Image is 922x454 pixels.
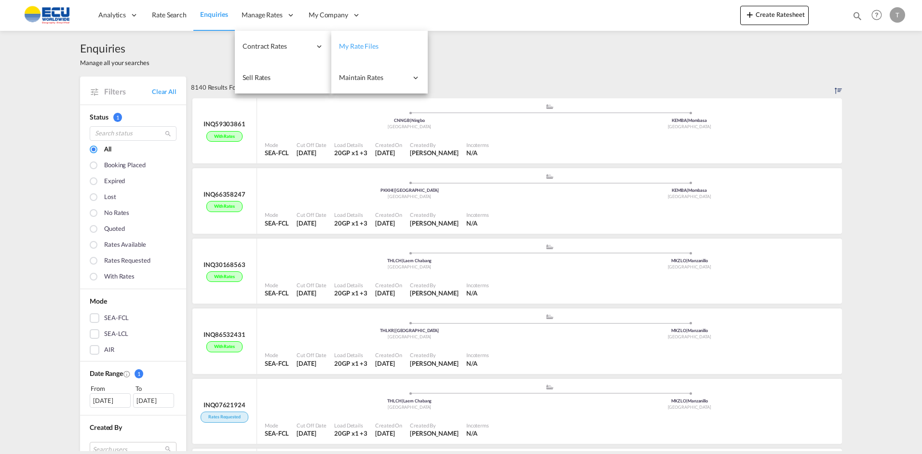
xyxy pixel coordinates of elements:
[104,313,129,323] div: SEA-FCL
[191,168,842,239] div: INQ66358247With rates assets/icons/custom/ship-fill.svgassets/icons/custom/roll-o-plane.svgOrigin...
[687,118,688,123] span: |
[297,429,326,438] div: 27 Oct 2025
[466,211,489,218] div: Incoterms
[402,258,403,263] span: |
[80,58,149,67] span: Manage all your searches
[375,429,394,437] span: [DATE]
[466,351,489,359] div: Incoterms
[466,148,477,157] div: N/A
[375,281,402,289] div: Created On
[466,141,489,148] div: Incoterms
[380,328,439,333] span: THLKR [GEOGRAPHIC_DATA]
[410,149,459,157] span: [PERSON_NAME]
[334,141,367,148] div: Load Details
[890,7,905,23] div: T
[90,345,176,355] md-checkbox: AIR
[334,422,367,429] div: Load Details
[410,219,459,227] span: [PERSON_NAME]
[152,11,187,19] span: Rate Search
[544,104,556,109] md-icon: assets/icons/custom/ship-fill.svg
[265,219,289,227] div: SEA-FCL
[544,385,556,389] md-icon: assets/icons/custom/ship-fill.svg
[410,211,459,218] div: Created By
[309,10,348,20] span: My Company
[206,341,243,352] div: With rates
[265,422,289,429] div: Mode
[104,272,135,282] div: With rates
[671,328,708,333] span: MXZLO Manzanillo
[387,258,432,263] span: THLCH Laem Chabang
[375,219,402,227] div: 26 Sep 2025
[191,239,842,309] div: INQ30168563With rates assets/icons/custom/ship-fill.svgassets/icons/custom/roll-o-plane.svgOrigin...
[191,379,842,449] div: INQ07621924Rates Requested assets/icons/custom/ship-fill.svgassets/icons/custom/roll-o-plane.svgO...
[410,118,411,123] span: |
[297,289,316,297] span: [DATE]
[375,149,394,157] span: [DATE]
[297,149,316,157] span: [DATE]
[375,289,394,297] span: [DATE]
[375,360,394,367] span: [DATE]
[339,73,407,82] span: Maintain Rates
[410,360,459,367] span: [PERSON_NAME]
[331,62,428,93] div: Maintain Rates
[90,297,107,305] span: Mode
[90,384,132,393] div: From
[375,429,402,438] div: 26 Sep 2025
[164,130,172,137] md-icon: icon-magnify
[388,194,431,199] span: [GEOGRAPHIC_DATA]
[90,126,176,141] input: Search status
[410,429,459,438] div: CM Krishnapriya
[265,281,289,289] div: Mode
[466,359,477,368] div: N/A
[331,31,428,62] a: My Rate Files
[466,219,477,227] div: N/A
[334,351,367,359] div: Load Details
[104,345,114,355] div: AIR
[98,10,126,20] span: Analytics
[104,160,146,171] div: Booking placed
[334,359,367,368] div: 20GP x 1 , 40HC x 1 , 40GP x 1 , 45HC x 1
[297,219,316,227] span: [DATE]
[201,412,248,423] div: Rates Requested
[297,148,326,157] div: 17 Sep 2025
[191,98,842,169] div: INQ59303861With rates assets/icons/custom/ship-fill.svgassets/icons/custom/roll-o-plane.svgOrigin...
[466,281,489,289] div: Incoterms
[339,42,379,50] span: My Rate Files
[544,174,556,179] md-icon: assets/icons/custom/ship-fill.svg
[410,351,459,359] div: Created By
[668,334,711,339] span: [GEOGRAPHIC_DATA]
[410,148,459,157] div: CM Krishnapriya
[387,398,432,403] span: THLCH Laem Chabang
[203,401,245,409] div: INQ07621924
[686,258,688,263] span: |
[410,289,459,297] div: CM Krishnapriya
[380,187,439,193] span: PKKHI [GEOGRAPHIC_DATA]
[203,190,245,199] div: INQ66358247
[113,113,122,122] span: 1
[90,329,176,339] md-checkbox: SEA-LCL
[90,369,123,377] span: Date Range
[265,359,289,368] div: SEA-FCL
[297,211,326,218] div: Cut Off Date
[104,192,116,203] div: Lost
[297,429,316,437] span: [DATE]
[671,258,708,263] span: MXZLO Manzanillo
[375,359,402,368] div: 26 Sep 2025
[265,148,289,157] div: SEA-FCL
[334,148,367,157] div: 20GP x 1 , 40HC x 1 , 40GP x 1 , 45HC x 1
[104,208,129,219] div: No rates
[672,118,707,123] span: KEMBA Mombasa
[14,4,80,26] img: 6cccb1402a9411edb762cf9624ab9cda.png
[133,393,174,408] div: [DATE]
[740,6,809,25] button: icon-plus 400-fgCreate Ratesheet
[544,244,556,249] md-icon: assets/icons/custom/ship-fill.svg
[104,256,150,267] div: Rates Requested
[203,330,245,339] div: INQ86532431
[297,289,326,297] div: 23 Sep 2025
[206,201,243,212] div: With rates
[686,398,688,403] span: |
[297,359,326,368] div: 23 Sep 2025
[200,10,228,18] span: Enquiries
[265,289,289,297] div: SEA-FCL
[135,384,177,393] div: To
